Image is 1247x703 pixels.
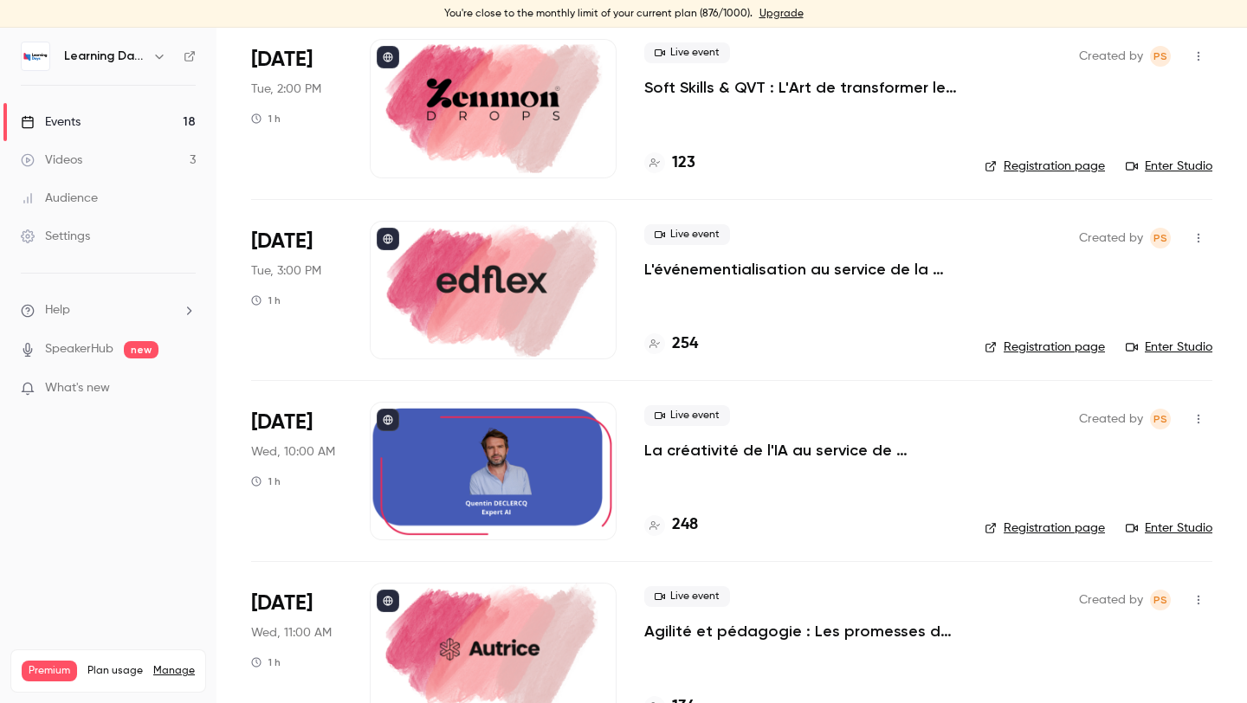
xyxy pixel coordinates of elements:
[251,262,321,280] span: Tue, 3:00 PM
[1150,46,1171,67] span: Prad Selvarajah
[1126,158,1212,175] a: Enter Studio
[251,655,281,669] div: 1 h
[644,224,730,245] span: Live event
[21,301,196,319] li: help-dropdown-opener
[1079,228,1143,248] span: Created by
[985,519,1105,537] a: Registration page
[1126,339,1212,356] a: Enter Studio
[45,340,113,358] a: SpeakerHub
[1153,228,1167,248] span: PS
[1079,409,1143,429] span: Created by
[1153,409,1167,429] span: PS
[251,624,332,642] span: Wed, 11:00 AM
[251,590,313,617] span: [DATE]
[45,301,70,319] span: Help
[644,440,957,461] a: La créativité de l'IA au service de l'expérience apprenante.
[985,339,1105,356] a: Registration page
[644,77,957,98] a: Soft Skills & QVT : L'Art de transformer les compétences humaines en levier de bien-être et perfo...
[985,158,1105,175] a: Registration page
[251,402,342,540] div: Oct 8 Wed, 10:00 AM (Europe/Paris)
[21,228,90,245] div: Settings
[251,221,342,359] div: Oct 7 Tue, 3:00 PM (Europe/Paris)
[22,42,49,70] img: Learning Days
[251,81,321,98] span: Tue, 2:00 PM
[153,664,195,678] a: Manage
[251,474,281,488] div: 1 h
[644,586,730,607] span: Live event
[1153,590,1167,610] span: PS
[644,152,695,175] a: 123
[1150,590,1171,610] span: Prad Selvarajah
[251,409,313,436] span: [DATE]
[251,39,342,177] div: Oct 7 Tue, 2:00 PM (Europe/Paris)
[87,664,143,678] span: Plan usage
[45,379,110,397] span: What's new
[644,332,698,356] a: 254
[64,48,145,65] h6: Learning Days
[644,405,730,426] span: Live event
[175,381,196,397] iframe: Noticeable Trigger
[21,152,82,169] div: Videos
[644,621,957,642] a: Agilité et pédagogie : Les promesses de l'IA au service de l'expérience apprenante sont-elles ten...
[124,341,158,358] span: new
[1153,46,1167,67] span: PS
[1150,228,1171,248] span: Prad Selvarajah
[251,293,281,307] div: 1 h
[759,7,804,21] a: Upgrade
[644,259,957,280] a: L'événementialisation au service de la formation : engagez vos apprenants tout au long de l’année
[21,190,98,207] div: Audience
[1126,519,1212,537] a: Enter Studio
[672,513,698,537] h4: 248
[251,112,281,126] div: 1 h
[644,513,698,537] a: 248
[251,228,313,255] span: [DATE]
[1150,409,1171,429] span: Prad Selvarajah
[22,661,77,681] span: Premium
[672,152,695,175] h4: 123
[251,443,335,461] span: Wed, 10:00 AM
[21,113,81,131] div: Events
[1079,590,1143,610] span: Created by
[1079,46,1143,67] span: Created by
[644,42,730,63] span: Live event
[251,46,313,74] span: [DATE]
[672,332,698,356] h4: 254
